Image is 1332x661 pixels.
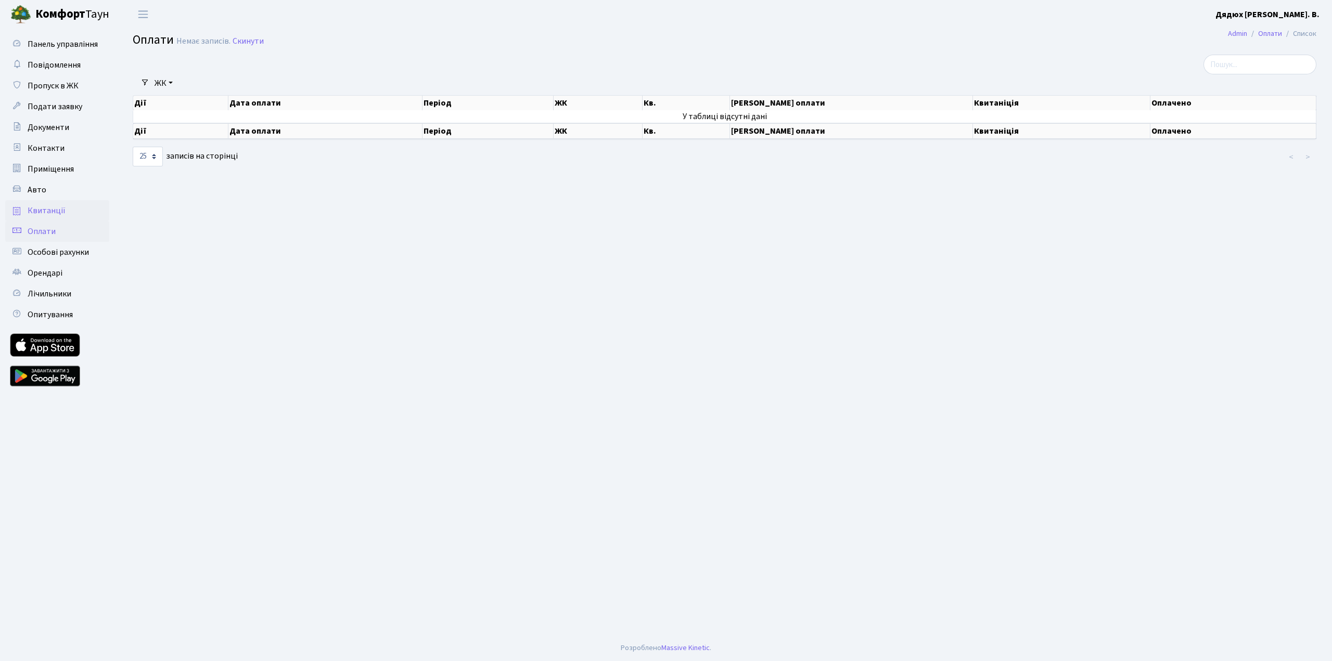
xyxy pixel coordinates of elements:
th: Дата оплати [228,123,422,139]
a: Контакти [5,138,109,159]
th: Період [422,96,554,110]
th: ЖК [554,123,643,139]
select: записів на сторінці [133,147,163,166]
th: Дії [133,123,228,139]
th: [PERSON_NAME] оплати [730,123,973,139]
a: Опитування [5,304,109,325]
button: Переключити навігацію [130,6,156,23]
a: Оплати [1258,28,1282,39]
span: Авто [28,184,46,196]
span: Опитування [28,309,73,320]
div: Немає записів. [176,36,230,46]
li: Список [1282,28,1316,40]
span: Документи [28,122,69,133]
span: Панель управління [28,38,98,50]
a: Орендарі [5,263,109,283]
th: Дата оплати [228,96,422,110]
span: Оплати [133,31,174,49]
img: logo.png [10,4,31,25]
nav: breadcrumb [1212,23,1332,45]
th: Кв. [643,123,731,139]
th: Кв. [643,96,731,110]
span: Орендарі [28,267,62,279]
span: Оплати [28,226,56,237]
th: [PERSON_NAME] оплати [730,96,973,110]
a: Подати заявку [5,96,109,117]
div: Розроблено . [621,642,711,654]
a: Пропуск в ЖК [5,75,109,96]
span: Особові рахунки [28,247,89,258]
a: Приміщення [5,159,109,179]
th: Дії [133,96,228,110]
th: Період [422,123,554,139]
a: Квитанції [5,200,109,221]
a: ЖК [150,74,177,92]
th: ЖК [554,96,643,110]
label: записів на сторінці [133,147,238,166]
a: Admin [1228,28,1247,39]
a: Авто [5,179,109,200]
b: Дядюх [PERSON_NAME]. В. [1215,9,1320,20]
span: Пропуск в ЖК [28,80,79,92]
a: Панель управління [5,34,109,55]
span: Повідомлення [28,59,81,71]
th: Квитаніція [973,123,1150,139]
a: Особові рахунки [5,242,109,263]
a: Повідомлення [5,55,109,75]
input: Пошук... [1203,55,1316,74]
span: Контакти [28,142,65,154]
th: Квитаніція [973,96,1150,110]
a: Massive Kinetic [661,642,710,653]
a: Лічильники [5,283,109,304]
a: Оплати [5,221,109,242]
span: Подати заявку [28,101,82,112]
td: У таблиці відсутні дані [133,110,1316,123]
b: Комфорт [35,6,85,22]
a: Скинути [233,36,264,46]
span: Лічильники [28,288,71,300]
th: Оплачено [1150,96,1316,110]
span: Квитанції [28,205,66,216]
th: Оплачено [1150,123,1316,139]
span: Приміщення [28,163,74,175]
a: Дядюх [PERSON_NAME]. В. [1215,8,1320,21]
a: Документи [5,117,109,138]
span: Таун [35,6,109,23]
